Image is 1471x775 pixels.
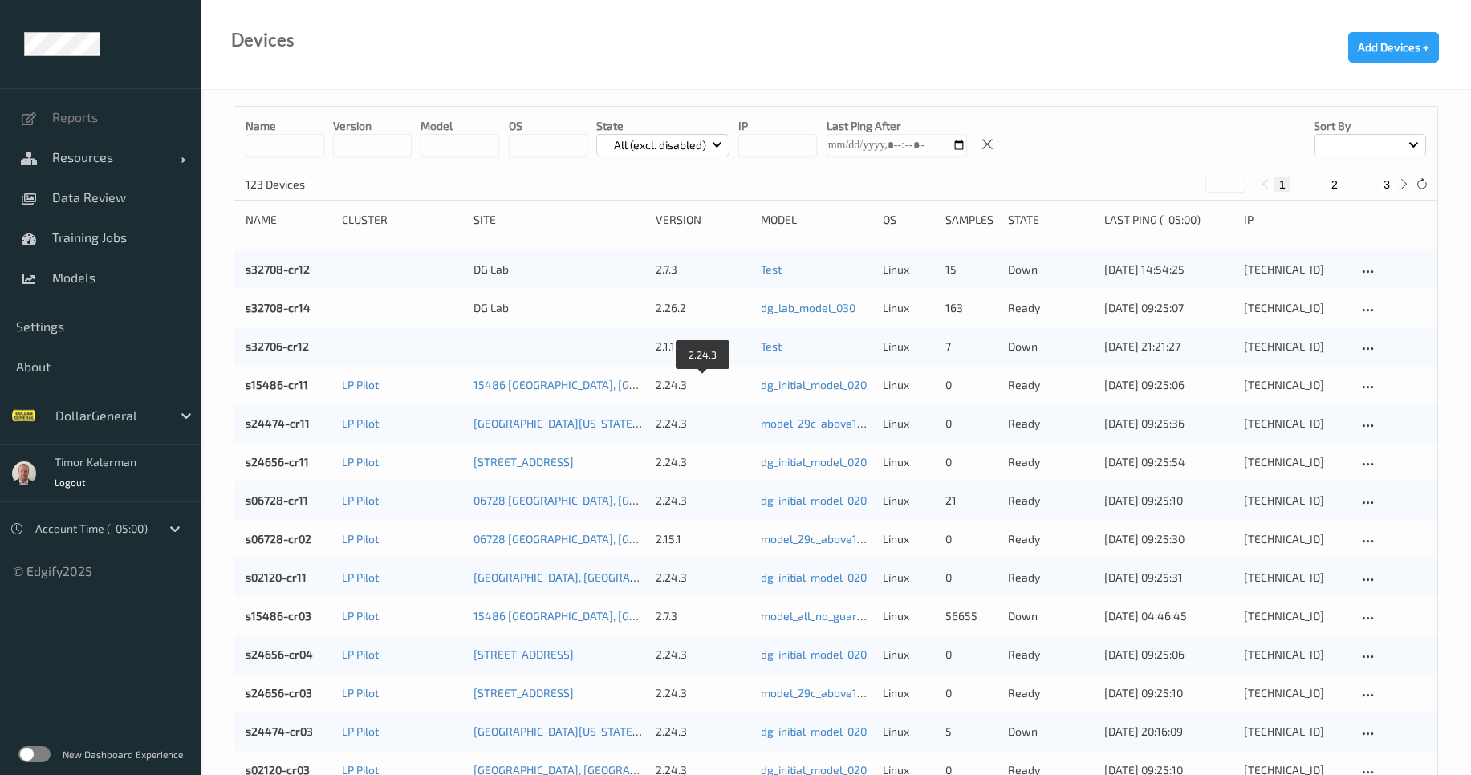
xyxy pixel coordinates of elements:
[883,570,934,586] p: linux
[246,339,309,353] a: s32706-cr12
[473,609,723,623] a: 15486 [GEOGRAPHIC_DATA], [GEOGRAPHIC_DATA]
[473,686,574,700] a: [STREET_ADDRESS]
[1244,300,1347,316] div: [TECHNICAL_ID]
[1008,685,1093,701] p: ready
[656,300,750,316] div: 2.26.2
[945,531,997,547] div: 0
[1244,493,1347,509] div: [TECHNICAL_ID]
[473,212,644,228] div: Site
[656,416,750,432] div: 2.24.3
[473,300,644,316] div: DG Lab
[342,686,379,700] a: LP Pilot
[656,339,750,355] div: 2.1.1
[883,377,934,393] p: linux
[945,262,997,278] div: 15
[656,570,750,586] div: 2.24.3
[421,118,499,134] p: model
[473,647,574,661] a: [STREET_ADDRESS]
[246,455,309,469] a: s24656-cr11
[945,212,997,228] div: Samples
[883,454,934,470] p: linux
[1244,377,1347,393] div: [TECHNICAL_ID]
[656,454,750,470] div: 2.24.3
[1104,339,1233,355] div: [DATE] 21:21:27
[1008,300,1093,316] p: ready
[1244,262,1347,278] div: [TECHNICAL_ID]
[883,212,934,228] div: OS
[246,570,307,584] a: s02120-cr11
[342,493,379,507] a: LP Pilot
[1104,608,1233,624] div: [DATE] 04:46:45
[656,262,750,278] div: 2.7.3
[1379,177,1395,192] button: 3
[473,570,689,584] a: [GEOGRAPHIC_DATA], [GEOGRAPHIC_DATA]
[1244,212,1347,228] div: ip
[1327,177,1343,192] button: 2
[246,493,308,507] a: s06728-cr11
[342,532,379,546] a: LP Pilot
[473,724,746,738] a: [GEOGRAPHIC_DATA][US_STATE], [GEOGRAPHIC_DATA]
[1314,118,1426,134] p: Sort by
[246,212,331,228] div: Name
[761,532,936,546] a: model_29c_above150_same_other
[596,118,730,134] p: State
[1008,570,1093,586] p: ready
[1104,493,1233,509] div: [DATE] 09:25:10
[1008,454,1093,470] p: ready
[945,339,997,355] div: 7
[945,647,997,663] div: 0
[246,724,313,738] a: s24474-cr03
[883,300,934,316] p: linux
[342,609,379,623] a: LP Pilot
[1008,212,1093,228] div: State
[1104,570,1233,586] div: [DATE] 09:25:31
[1244,570,1347,586] div: [TECHNICAL_ID]
[761,339,782,353] a: Test
[473,262,644,278] div: DG Lab
[1008,608,1093,624] p: down
[656,377,750,393] div: 2.24.3
[761,262,782,276] a: Test
[1104,724,1233,740] div: [DATE] 20:16:09
[1104,416,1233,432] div: [DATE] 09:25:36
[883,647,934,663] p: linux
[761,609,876,623] a: model_all_no_guarded
[342,570,379,584] a: LP Pilot
[1008,531,1093,547] p: ready
[246,647,313,661] a: s24656-cr04
[473,416,746,430] a: [GEOGRAPHIC_DATA][US_STATE], [GEOGRAPHIC_DATA]
[246,609,311,623] a: s15486-cr03
[231,32,295,48] div: Devices
[1104,454,1233,470] div: [DATE] 09:25:54
[1104,212,1233,228] div: Last Ping (-05:00)
[1104,685,1233,701] div: [DATE] 09:25:10
[1244,647,1347,663] div: [TECHNICAL_ID]
[656,647,750,663] div: 2.24.3
[1244,531,1347,547] div: [TECHNICAL_ID]
[1244,454,1347,470] div: [TECHNICAL_ID]
[945,454,997,470] div: 0
[656,531,750,547] div: 2.15.1
[1008,262,1093,278] p: down
[761,455,867,469] a: dg_initial_model_020
[738,118,817,134] p: IP
[883,531,934,547] p: linux
[1104,377,1233,393] div: [DATE] 09:25:06
[342,416,379,430] a: LP Pilot
[883,724,934,740] p: linux
[1244,685,1347,701] div: [TECHNICAL_ID]
[608,137,712,153] p: All (excl. disabled)
[342,724,379,738] a: LP Pilot
[1104,647,1233,663] div: [DATE] 09:25:06
[656,724,750,740] div: 2.24.3
[945,377,997,393] div: 0
[1244,339,1347,355] div: [TECHNICAL_ID]
[342,378,379,392] a: LP Pilot
[761,493,867,507] a: dg_initial_model_020
[883,608,934,624] p: linux
[945,724,997,740] div: 5
[509,118,587,134] p: OS
[883,685,934,701] p: linux
[1104,531,1233,547] div: [DATE] 09:25:30
[342,455,379,469] a: LP Pilot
